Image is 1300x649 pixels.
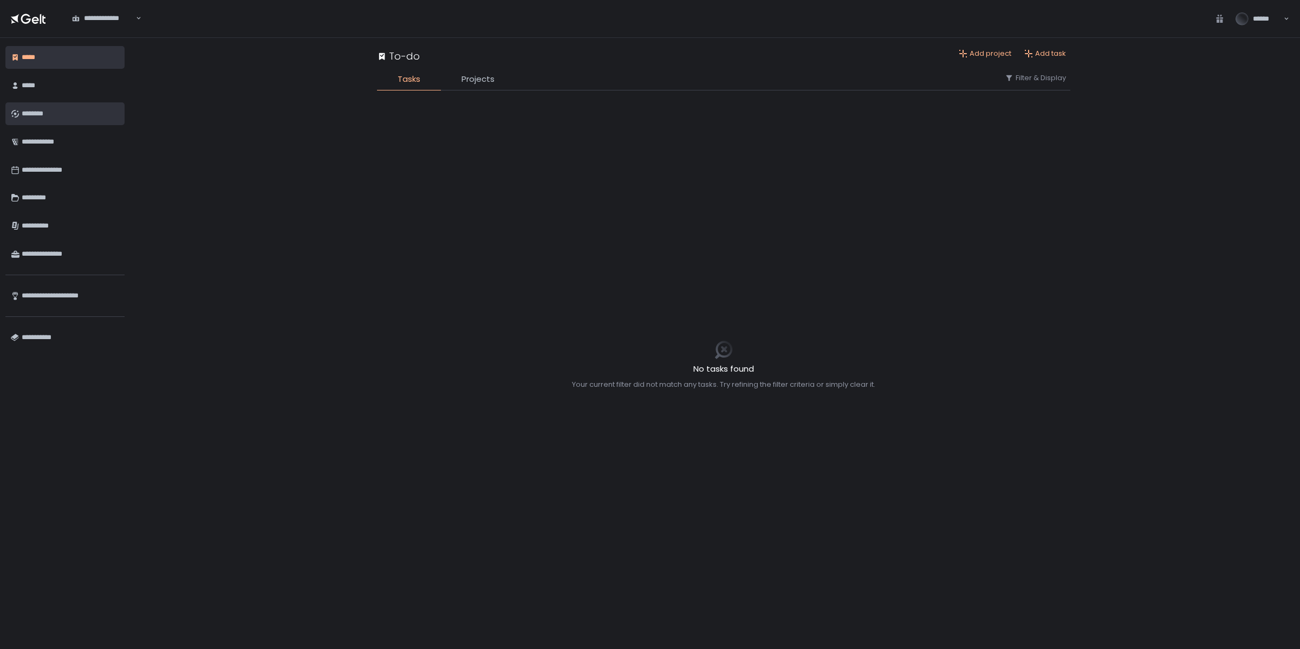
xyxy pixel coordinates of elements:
[959,49,1011,59] button: Add project
[572,363,875,375] h2: No tasks found
[461,73,495,86] span: Projects
[398,73,420,86] span: Tasks
[1024,49,1066,59] button: Add task
[377,49,420,63] div: To-do
[65,7,141,30] div: Search for option
[572,380,875,390] div: Your current filter did not match any tasks. Try refining the filter criteria or simply clear it.
[1005,73,1066,83] button: Filter & Display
